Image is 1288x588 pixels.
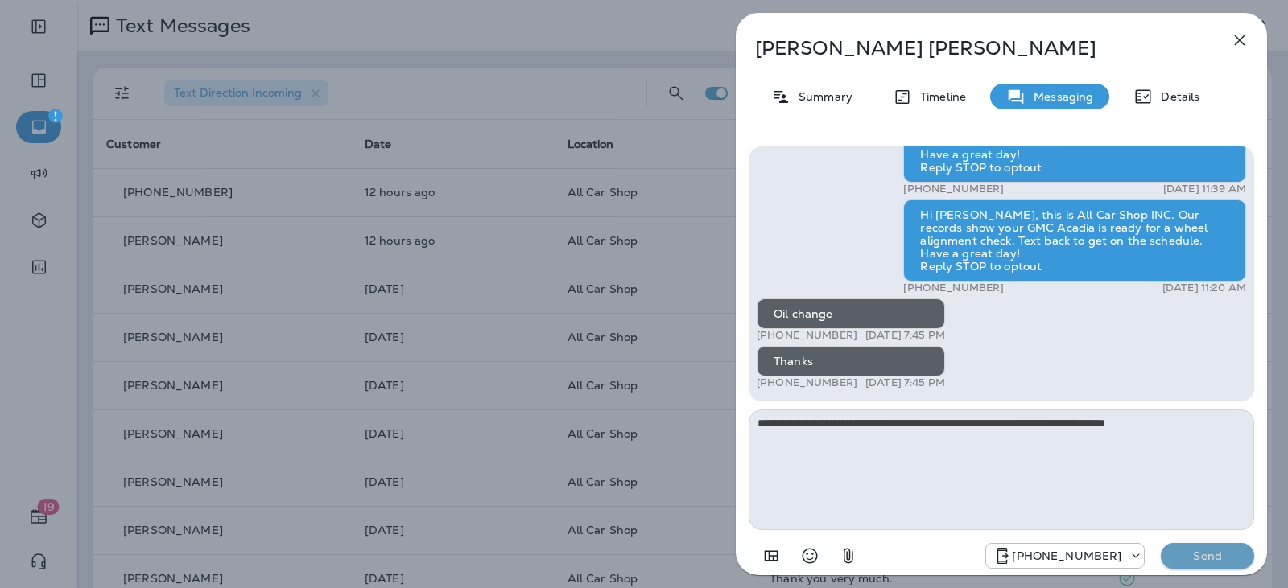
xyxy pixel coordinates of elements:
[1012,549,1121,562] p: [PHONE_NUMBER]
[755,37,1195,60] p: [PERSON_NAME] [PERSON_NAME]
[1162,282,1246,294] p: [DATE] 11:20 AM
[865,329,945,342] p: [DATE] 7:45 PM
[757,376,857,389] p: [PHONE_NUMBER]
[1153,90,1199,103] p: Details
[1026,90,1093,103] p: Messaging
[1161,543,1254,569] button: Send
[903,183,1004,195] p: [PHONE_NUMBER]
[791,90,852,103] p: Summary
[757,298,945,329] div: Oil change
[903,282,1004,294] p: [PHONE_NUMBER]
[755,540,787,572] button: Add in a premade template
[1163,183,1246,195] p: [DATE] 11:39 AM
[757,346,945,376] div: Thanks
[912,90,966,103] p: Timeline
[986,546,1144,565] div: +1 (689) 265-4479
[757,329,857,342] p: [PHONE_NUMBER]
[794,540,826,572] button: Select an emoji
[1174,549,1241,563] p: Send
[903,199,1246,282] div: Hi [PERSON_NAME], this is All Car Shop INC. Our records show your GMC Acadia is ready for a wheel...
[865,376,945,389] p: [DATE] 7:45 PM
